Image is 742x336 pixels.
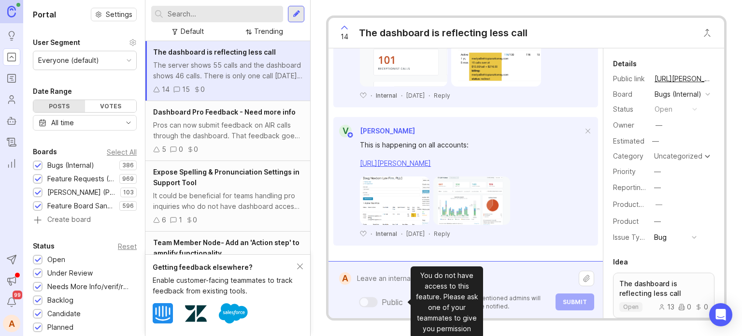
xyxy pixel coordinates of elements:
img: Zendesk logo [185,303,207,324]
button: ProductboardID [653,198,665,211]
div: Status [613,104,647,115]
label: ProductboardID [613,200,664,208]
span: [DATE] [406,230,425,238]
div: Select All [107,149,137,155]
img: Salesforce logo [219,299,248,328]
div: Boards [33,146,57,158]
div: All time [51,117,74,128]
a: Settings [91,8,137,21]
div: Public [382,296,403,308]
div: 13 [658,304,674,310]
input: Search... [168,9,279,19]
a: Team Member Node- Add an 'Action step' to amplify functionalityLor ipsu dolors amet con adipiscin... [145,232,310,302]
span: [PERSON_NAME] [360,127,415,135]
div: 0 [695,304,708,310]
div: 1 [179,215,182,225]
a: Reporting [3,155,20,172]
div: Bug [654,232,667,243]
div: Category [613,151,647,161]
div: Feature Requests (Internal) [47,174,114,184]
svg: toggle icon [121,119,136,127]
div: Trending [254,26,283,37]
div: Uncategorized [654,153,702,160]
div: V [339,125,352,137]
div: Open Intercom Messenger [709,303,732,326]
div: 15 [182,84,190,95]
div: Reply [434,91,450,100]
div: · [401,230,402,238]
label: Issue Type [613,233,648,241]
div: Needs More Info/verif/repro [47,281,132,292]
div: · [371,91,372,100]
div: Internal [376,91,397,100]
div: 0 [193,215,197,225]
div: · [428,91,430,100]
div: Getting feedback elsewhere? [153,262,297,273]
div: — [649,135,662,147]
div: Reset [118,244,137,249]
button: Notifications [3,293,20,311]
a: Create board [33,216,137,225]
div: This is happening on all accounts: [360,140,583,150]
img: https://canny-assets.io/images/4757876d1ce26ff02f6ea43c70e0c95b.png [360,176,429,225]
div: 5 [162,144,166,155]
button: Send to Autopilot [3,251,20,268]
a: Dashboard Pro Feedback - Need more infoPros can now submit feedback on AIR calls through the dash... [145,101,310,161]
div: Reply [434,230,450,238]
div: 0 [179,144,183,155]
label: Product [613,217,639,225]
button: Close button [698,23,717,43]
button: Announcements [3,272,20,290]
div: 6 [162,215,166,225]
div: 0 [200,84,205,95]
p: Mentioned admins will be notified. [477,294,550,310]
span: 14 [341,31,348,42]
a: Roadmaps [3,70,20,87]
img: Intercom logo [153,303,173,323]
div: [PERSON_NAME] (Public) [47,187,115,198]
div: Default [181,26,204,37]
a: Autopilot [3,112,20,130]
div: open [655,104,672,115]
img: https://canny-assets.io/images/5e163f63d27e34512f3866df1d8b71ca.png [360,38,447,87]
div: — [656,199,662,210]
div: Votes [85,100,137,112]
div: Public link [613,73,647,84]
div: — [654,166,661,177]
h1: Portal [33,9,56,20]
div: User Segment [33,37,80,48]
div: Enable customer-facing teammates to track feedback from existing tools. [153,275,297,296]
div: The dashboard is reflecting less call [359,26,528,40]
div: — [654,182,661,193]
div: Candidate [47,308,81,319]
button: A [3,315,20,332]
div: Planned [47,322,73,333]
span: Dashboard Pro Feedback - Need more info [153,108,296,116]
img: member badge [347,131,354,138]
span: Team Member Node- Add an 'Action step' to amplify functionality [153,238,300,257]
span: Expose Spelling & Pronunciation Settings in Support Tool [153,168,300,187]
p: 386 [122,161,134,169]
label: Reporting Team [613,183,665,191]
div: Open [47,254,65,265]
a: Portal [3,48,20,66]
p: open [623,303,639,311]
div: Bugs (Internal) [47,160,94,171]
p: 969 [122,175,134,183]
div: Bugs (Internal) [655,89,701,100]
div: Date Range [33,86,72,97]
a: Ideas [3,27,20,44]
img: https://canny-assets.io/images/5fa4304817d9fb41434a92353541fe41.png [433,176,510,225]
p: 596 [122,202,134,210]
a: [URL][PERSON_NAME] [360,159,431,167]
div: — [654,216,661,227]
div: It could be beneficial for teams handling pro inquiries who do not have dashboard access to have ... [153,190,302,212]
span: 99 [13,291,22,299]
a: Changelog [3,133,20,151]
span: Settings [106,10,132,19]
div: Owner [613,120,647,131]
div: · [371,230,372,238]
div: The server shows 55 calls and the dashboard shows 46 calls. There is only one call [DATE] and the... [153,60,302,81]
p: The dashboard is reflecting less call [619,279,708,298]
